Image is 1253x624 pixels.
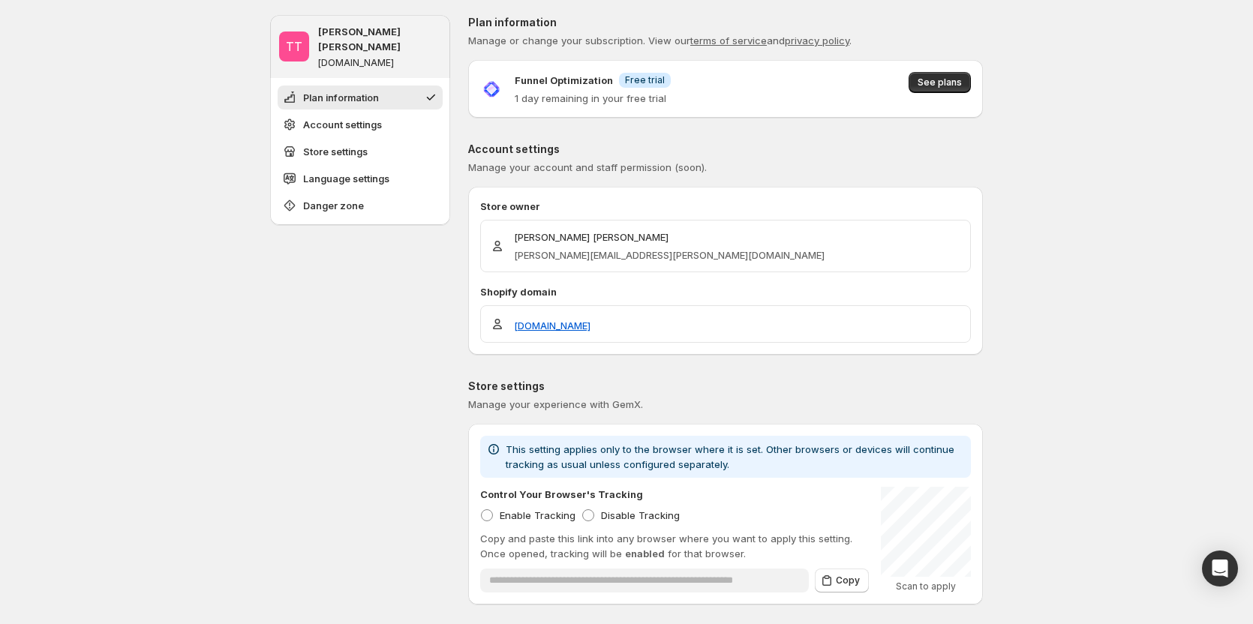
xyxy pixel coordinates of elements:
p: Control Your Browser's Tracking [480,487,643,502]
p: Shopify domain [480,284,971,299]
button: Plan information [278,85,443,109]
p: [PERSON_NAME][EMAIL_ADDRESS][PERSON_NAME][DOMAIN_NAME] [514,247,825,262]
button: Account settings [278,112,443,136]
span: Enable Tracking [500,509,575,521]
span: Free trial [625,74,665,86]
span: Copy [836,574,860,586]
span: This setting applies only to the browser where it is set. Other browsers or devices will continue... [506,443,954,470]
button: Store settings [278,139,443,163]
p: [PERSON_NAME] [PERSON_NAME] [318,24,441,54]
p: Funnel Optimization [515,73,613,88]
p: Scan to apply [881,580,971,592]
a: terms of service [690,34,767,46]
span: Tanya Tanya [279,31,309,61]
span: Manage your account and staff permission (soon). [468,161,707,173]
text: TT [286,39,302,54]
span: Account settings [303,117,382,132]
p: [DOMAIN_NAME] [318,57,394,69]
p: 1 day remaining in your free trial [515,91,671,106]
div: Open Intercom Messenger [1202,550,1238,586]
a: [DOMAIN_NAME] [514,318,590,333]
span: Danger zone [303,198,364,213]
span: Plan information [303,90,379,105]
p: Account settings [468,142,983,157]
span: Manage or change your subscription. View our and . [468,34,852,46]
button: Copy [815,568,869,592]
p: Plan information [468,15,983,30]
span: Disable Tracking [601,509,680,521]
p: Copy and paste this link into any browser where you want to apply this setting. Once opened, trac... [480,531,869,561]
p: Store settings [468,379,983,394]
span: See plans [918,76,962,88]
p: Store owner [480,199,971,214]
span: Manage your experience with GemX. [468,398,643,410]
button: See plans [909,72,971,93]
button: Language settings [278,166,443,190]
span: Store settings [303,144,368,159]
img: Funnel Optimization [480,78,503,100]
button: Danger zone [278,193,443,217]
a: privacy policy [785,34,849,46]
p: [PERSON_NAME] [PERSON_NAME] [514,229,825,244]
span: enabled [625,547,665,559]
span: Language settings [303,171,389,186]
